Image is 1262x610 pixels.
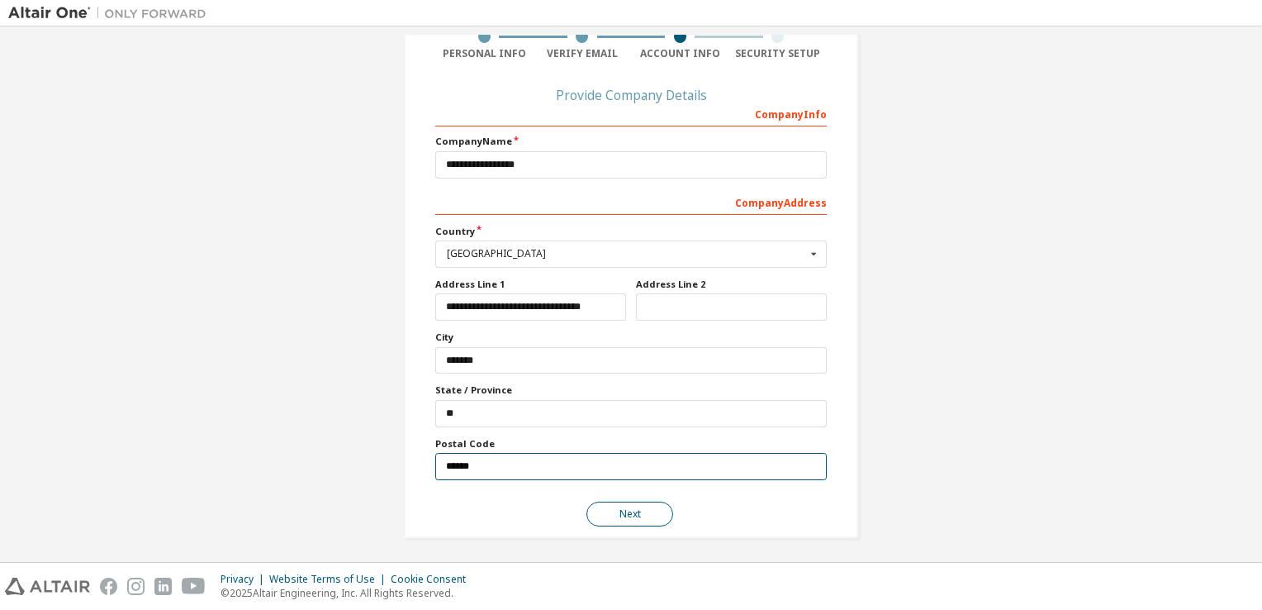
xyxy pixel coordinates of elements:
[586,502,673,527] button: Next
[221,573,269,586] div: Privacy
[182,578,206,595] img: youtube.svg
[8,5,215,21] img: Altair One
[221,586,476,600] p: © 2025 Altair Engineering, Inc. All Rights Reserved.
[5,578,90,595] img: altair_logo.svg
[729,47,828,60] div: Security Setup
[631,47,729,60] div: Account Info
[534,47,632,60] div: Verify Email
[154,578,172,595] img: linkedin.svg
[435,331,827,344] label: City
[269,573,391,586] div: Website Terms of Use
[435,188,827,215] div: Company Address
[435,278,626,291] label: Address Line 1
[435,135,827,148] label: Company Name
[435,384,827,397] label: State / Province
[127,578,145,595] img: instagram.svg
[100,578,117,595] img: facebook.svg
[391,573,476,586] div: Cookie Consent
[435,90,827,100] div: Provide Company Details
[435,47,534,60] div: Personal Info
[447,249,806,259] div: [GEOGRAPHIC_DATA]
[636,278,827,291] label: Address Line 2
[435,100,827,126] div: Company Info
[435,437,827,450] label: Postal Code
[435,225,827,238] label: Country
